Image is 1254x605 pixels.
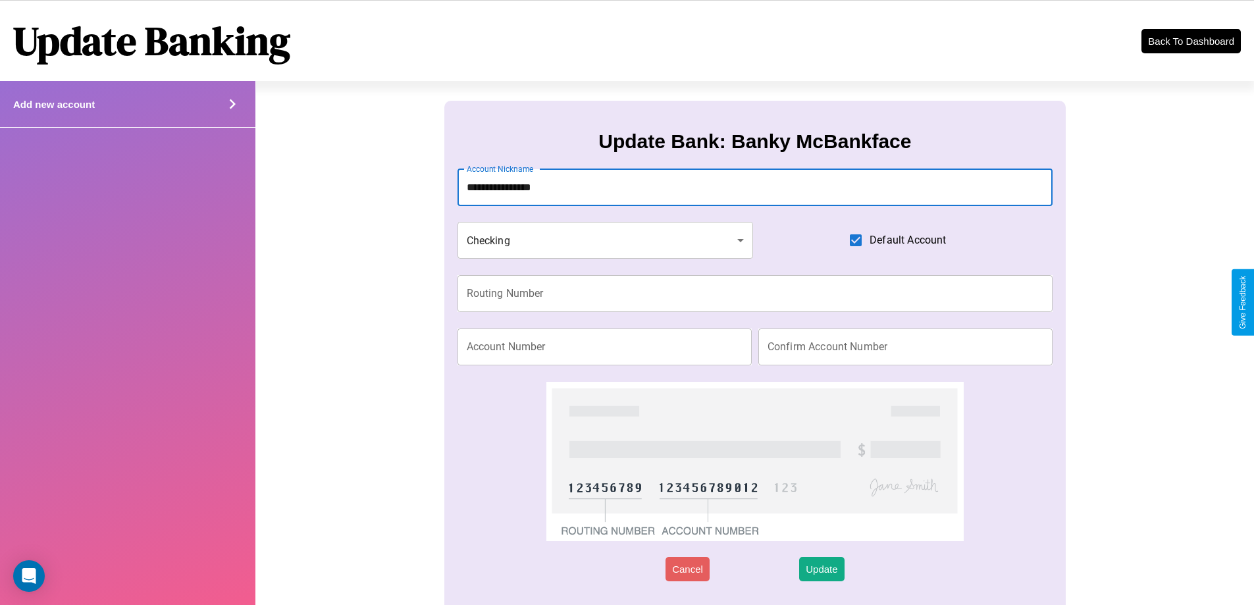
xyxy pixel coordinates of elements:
img: check [546,382,963,541]
div: Open Intercom Messenger [13,560,45,592]
button: Cancel [666,557,710,581]
label: Account Nickname [467,163,534,174]
h1: Update Banking [13,14,290,68]
button: Update [799,557,844,581]
span: Default Account [870,232,946,248]
div: Give Feedback [1238,276,1247,329]
div: Checking [457,222,754,259]
h4: Add new account [13,99,95,110]
button: Back To Dashboard [1141,29,1241,53]
h3: Update Bank: Banky McBankface [598,130,911,153]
